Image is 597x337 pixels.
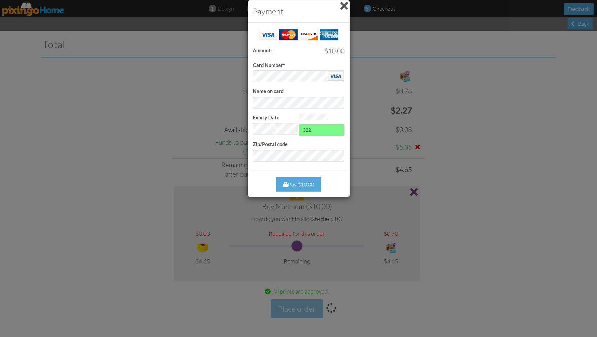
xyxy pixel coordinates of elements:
[253,62,285,69] label: Card Number*
[328,71,343,81] img: visa.png
[253,114,280,121] label: Expiry Date
[276,177,321,192] div: Pay $10.00
[253,5,345,17] h3: Payment
[253,88,284,95] label: Name on card
[253,141,288,148] label: Zip/Postal code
